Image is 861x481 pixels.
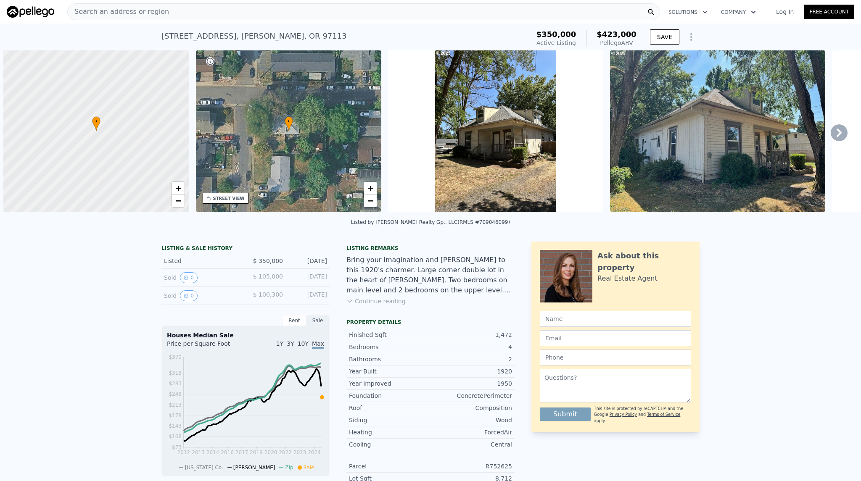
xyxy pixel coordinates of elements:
[349,392,430,400] div: Foundation
[349,428,430,436] div: Heating
[192,449,205,455] tspan: 2013
[308,449,321,455] tspan: 2024
[349,343,430,351] div: Bedrooms
[346,297,406,305] button: Continue reading
[169,370,182,376] tspan: $318
[167,339,246,353] div: Price per Square Foot
[290,257,327,265] div: [DATE]
[540,407,591,421] button: Submit
[233,465,275,470] span: [PERSON_NAME]
[175,195,181,206] span: −
[287,340,294,347] span: 3Y
[610,412,637,417] a: Privacy Policy
[167,331,324,339] div: Houses Median Sale
[68,7,169,17] span: Search an address or region
[346,245,515,252] div: Listing remarks
[172,182,185,195] a: Zoom in
[430,392,512,400] div: ConcretePerimeter
[349,379,430,388] div: Year Improved
[349,367,430,376] div: Year Built
[180,290,198,301] button: View historical data
[540,350,691,365] input: Phone
[346,319,515,326] div: Property details
[610,50,825,212] img: Sale: 167416672 Parcel: 72343421
[235,449,248,455] tspan: 2017
[253,258,283,264] span: $ 350,000
[290,290,327,301] div: [DATE]
[714,5,763,20] button: Company
[430,379,512,388] div: 1950
[368,195,373,206] span: −
[349,404,430,412] div: Roof
[430,355,512,363] div: 2
[349,462,430,470] div: Parcel
[766,8,804,16] a: Log In
[213,195,245,202] div: STREET VIEW
[285,465,293,470] span: Zip
[279,449,292,455] tspan: 2022
[92,116,100,131] div: •
[430,428,512,436] div: ForcedAir
[349,355,430,363] div: Bathrooms
[169,434,182,439] tspan: $108
[169,423,182,429] tspan: $143
[250,449,263,455] tspan: 2019
[172,444,182,450] tspan: $73
[430,367,512,376] div: 1920
[92,118,100,125] span: •
[364,195,377,207] a: Zoom out
[276,340,283,347] span: 1Y
[349,440,430,449] div: Cooling
[346,255,515,295] div: Bring your imagination and [PERSON_NAME] to this 1920's charmer. Large corner double lot in the h...
[161,245,330,253] div: LISTING & SALE HISTORY
[430,404,512,412] div: Composition
[430,462,512,470] div: R752625
[683,29,700,45] button: Show Options
[536,39,576,46] span: Active Listing
[298,340,309,347] span: 10Y
[283,315,306,326] div: Rent
[180,272,198,283] button: View historical data
[7,6,54,18] img: Pellego
[306,315,330,326] div: Sale
[662,5,714,20] button: Solutions
[221,449,234,455] tspan: 2016
[368,183,373,193] span: +
[388,50,603,212] img: Sale: 167416672 Parcel: 72343421
[169,381,182,386] tspan: $283
[175,183,181,193] span: +
[364,182,377,195] a: Zoom in
[594,406,691,424] div: This site is protected by reCAPTCHA and the Google and apply.
[169,413,182,418] tspan: $178
[430,440,512,449] div: Central
[169,402,182,408] tspan: $213
[804,5,854,19] a: Free Account
[169,354,182,360] tspan: $370
[597,273,658,284] div: Real Estate Agent
[536,30,576,39] span: $350,000
[597,39,637,47] div: Pellego ARV
[349,331,430,339] div: Finished Sqft
[351,219,510,225] div: Listed by [PERSON_NAME] Realty Gp., LLC (RMLS #709046099)
[164,272,239,283] div: Sold
[264,449,277,455] tspan: 2020
[597,250,691,273] div: Ask about this property
[169,391,182,397] tspan: $248
[164,257,239,265] div: Listed
[206,449,219,455] tspan: 2014
[304,465,314,470] span: Sale
[540,311,691,327] input: Name
[650,29,679,45] button: SAVE
[285,116,293,131] div: •
[647,412,680,417] a: Terms of Service
[540,330,691,346] input: Email
[185,465,223,470] span: [US_STATE] Co.
[312,340,324,349] span: Max
[293,449,306,455] tspan: 2023
[161,30,347,42] div: [STREET_ADDRESS] , [PERSON_NAME] , OR 97113
[349,416,430,424] div: Siding
[430,343,512,351] div: 4
[172,195,185,207] a: Zoom out
[253,291,283,298] span: $ 100,300
[597,30,637,39] span: $423,000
